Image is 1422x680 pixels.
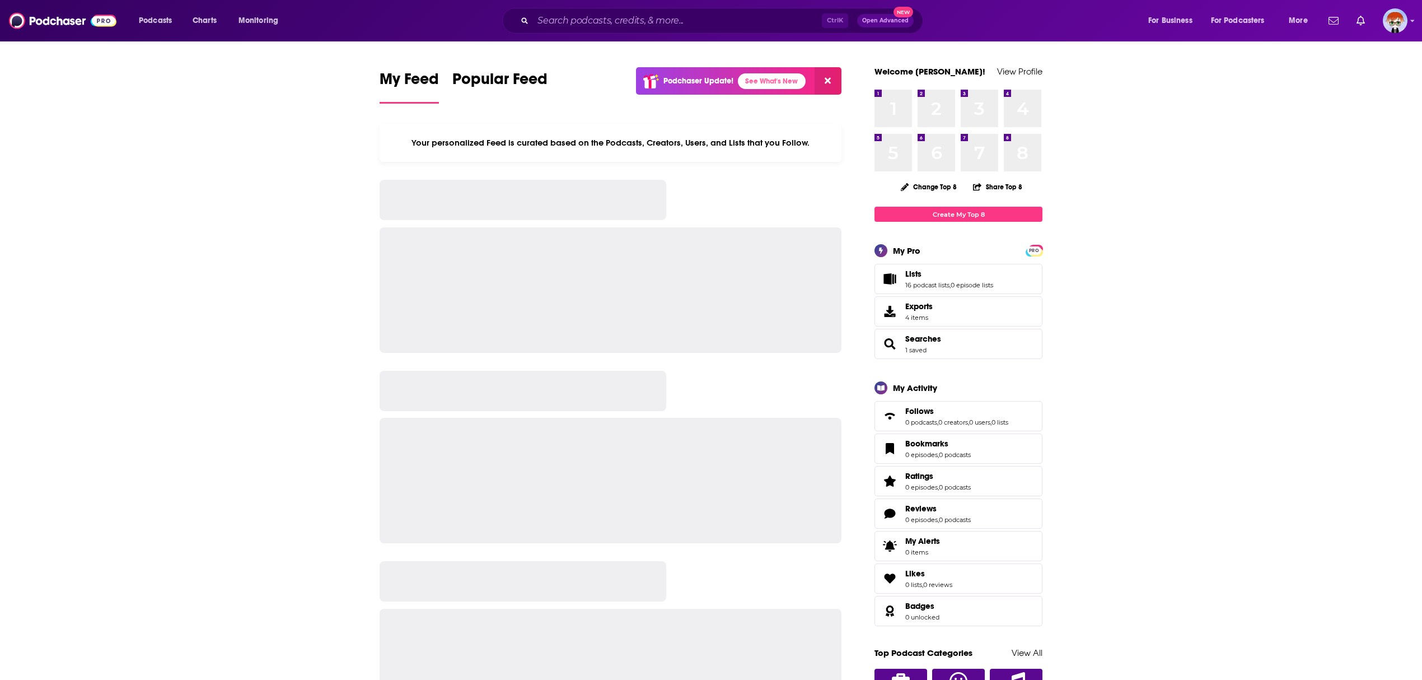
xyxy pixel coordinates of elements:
[938,483,939,491] span: ,
[905,536,940,546] span: My Alerts
[1027,246,1041,255] span: PRO
[894,180,963,194] button: Change Top 8
[905,301,933,311] span: Exports
[878,304,901,319] span: Exports
[938,451,939,459] span: ,
[905,504,971,514] a: Reviews
[238,13,278,29] span: Monitoring
[894,7,914,17] span: New
[905,334,941,344] span: Searches
[1383,8,1407,33] img: User Profile
[878,603,901,619] a: Badges
[874,563,1042,594] span: Likes
[939,483,971,491] a: 0 podcasts
[905,269,922,279] span: Lists
[939,516,971,524] a: 0 podcasts
[905,281,949,289] a: 16 podcast lists
[878,441,901,457] a: Bookmarks
[874,401,1042,431] span: Follows
[231,12,293,30] button: open menu
[905,418,937,426] a: 0 podcasts
[905,406,934,416] span: Follows
[968,418,969,426] span: ,
[923,581,952,589] a: 0 reviews
[972,176,1023,198] button: Share Top 8
[738,73,806,89] a: See What's New
[905,439,971,449] a: Bookmarks
[905,346,927,354] a: 1 saved
[862,18,909,24] span: Open Advanced
[874,66,985,77] a: Welcome [PERSON_NAME]!
[939,451,971,459] a: 0 podcasts
[938,516,939,524] span: ,
[1211,13,1265,29] span: For Podcasters
[1281,12,1322,30] button: open menu
[905,516,938,524] a: 0 episodes
[1204,12,1281,30] button: open menu
[9,10,116,31] img: Podchaser - Follow, Share and Rate Podcasts
[380,69,439,95] span: My Feed
[822,13,848,28] span: Ctrl K
[878,336,901,352] a: Searches
[193,13,217,29] span: Charts
[997,66,1042,77] a: View Profile
[878,571,901,586] a: Likes
[874,296,1042,327] a: Exports
[874,264,1042,294] span: Lists
[905,548,940,556] span: 0 items
[893,245,920,256] div: My Pro
[905,569,925,579] span: Likes
[513,8,934,34] div: Search podcasts, credits, & more...
[893,383,937,393] div: My Activity
[874,531,1042,561] a: My Alerts
[874,499,1042,529] span: Reviews
[857,14,914,27] button: Open AdvancedNew
[139,13,172,29] span: Podcasts
[380,124,841,162] div: Your personalized Feed is curated based on the Podcasts, Creators, Users, and Lists that you Follow.
[937,418,938,426] span: ,
[905,314,933,322] span: 4 items
[185,12,223,30] a: Charts
[905,439,948,449] span: Bookmarks
[905,269,993,279] a: Lists
[905,406,1008,416] a: Follows
[874,466,1042,496] span: Ratings
[874,434,1042,464] span: Bookmarks
[533,12,822,30] input: Search podcasts, credits, & more...
[1324,11,1343,30] a: Show notifications dropdown
[951,281,993,289] a: 0 episode lists
[874,648,972,658] a: Top Podcast Categories
[380,69,439,104] a: My Feed
[131,12,186,30] button: open menu
[1289,13,1308,29] span: More
[1383,8,1407,33] span: Logged in as diana.griffin
[905,483,938,491] a: 0 episodes
[1148,13,1192,29] span: For Business
[905,601,939,611] a: Badges
[1352,11,1369,30] a: Show notifications dropdown
[969,418,990,426] a: 0 users
[1383,8,1407,33] button: Show profile menu
[878,538,901,554] span: My Alerts
[878,506,901,521] a: Reviews
[1027,246,1041,254] a: PRO
[905,504,937,514] span: Reviews
[452,69,548,95] span: Popular Feed
[991,418,1008,426] a: 0 lists
[874,596,1042,626] span: Badges
[905,471,933,481] span: Ratings
[905,569,952,579] a: Likes
[905,471,971,481] a: Ratings
[874,329,1042,359] span: Searches
[922,581,923,589] span: ,
[949,281,951,289] span: ,
[878,473,901,489] a: Ratings
[1140,12,1206,30] button: open menu
[905,581,922,589] a: 0 lists
[663,76,733,86] p: Podchaser Update!
[874,207,1042,222] a: Create My Top 8
[878,408,901,424] a: Follows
